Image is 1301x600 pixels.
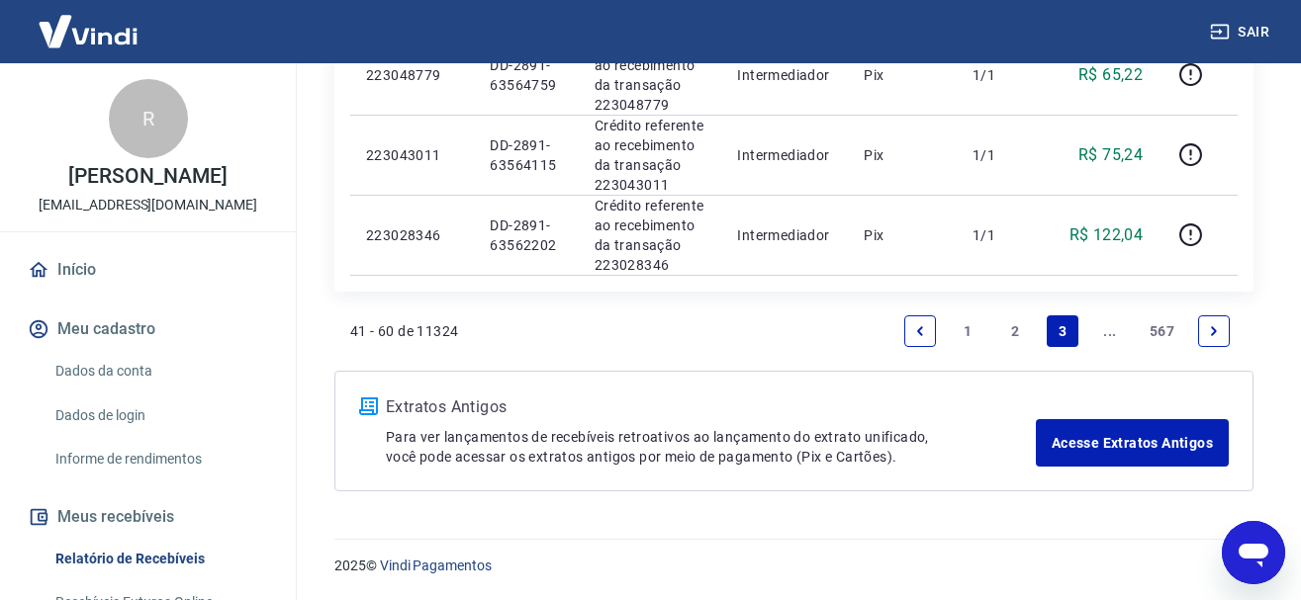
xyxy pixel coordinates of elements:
[490,215,562,255] p: DD-2891-63562202
[1094,315,1126,347] a: Jump forward
[24,1,152,61] img: Vindi
[490,135,562,175] p: DD-2891-63564115
[386,427,1036,467] p: Para ver lançamentos de recebíveis retroativos ao lançamento do extrato unificado, você pode aces...
[1198,315,1230,347] a: Next page
[999,315,1031,347] a: Page 2
[366,145,458,165] p: 223043011
[595,36,706,115] p: Crédito referente ao recebimento da transação 223048779
[1078,63,1143,87] p: R$ 65,22
[737,145,832,165] p: Intermediador
[864,145,941,165] p: Pix
[386,395,1036,419] p: Extratos Antigos
[24,307,272,351] button: Meu cadastro
[973,65,1031,85] p: 1/1
[1206,14,1277,50] button: Sair
[47,395,272,436] a: Dados de login
[1069,223,1144,247] p: R$ 122,04
[973,225,1031,245] p: 1/1
[47,351,272,391] a: Dados da conta
[47,539,272,579] a: Relatório de Recebíveis
[1036,419,1229,467] a: Acesse Extratos Antigos
[68,166,227,187] p: [PERSON_NAME]
[366,65,458,85] p: 223048779
[350,321,458,341] p: 41 - 60 de 11324
[864,225,941,245] p: Pix
[1222,521,1285,584] iframe: Botão para abrir a janela de mensagens
[952,315,983,347] a: Page 1
[334,556,1254,576] p: 2025 ©
[47,439,272,479] a: Informe de rendimentos
[1142,315,1182,347] a: Page 567
[366,225,458,245] p: 223028346
[973,145,1031,165] p: 1/1
[380,557,492,573] a: Vindi Pagamentos
[109,79,188,158] div: R
[24,248,272,292] a: Início
[595,116,706,195] p: Crédito referente ao recebimento da transação 223043011
[1078,143,1143,167] p: R$ 75,24
[737,225,832,245] p: Intermediador
[24,495,272,539] button: Meus recebíveis
[490,55,562,95] p: DD-2891-63564759
[864,65,941,85] p: Pix
[595,196,706,275] p: Crédito referente ao recebimento da transação 223028346
[359,397,378,415] img: ícone
[896,307,1238,355] ul: Pagination
[1047,315,1078,347] a: Page 3 is your current page
[737,65,832,85] p: Intermediador
[39,195,257,215] p: [EMAIL_ADDRESS][DOMAIN_NAME]
[904,315,936,347] a: Previous page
